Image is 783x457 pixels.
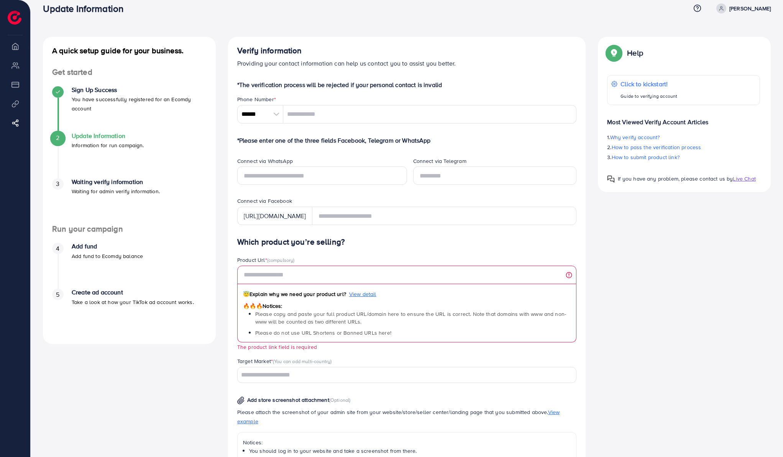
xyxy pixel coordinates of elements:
img: img [237,396,245,404]
p: Help [627,48,643,58]
p: Add fund to Ecomdy balance [72,252,143,261]
label: Product Url [237,256,295,264]
p: Guide to verifying account [620,92,677,101]
p: Please attach the screenshot of your admin site from your website/store/seller center/landing pag... [237,408,577,426]
label: Connect via WhatsApp [237,157,293,165]
span: (Optional) [329,396,351,403]
img: Popup guide [607,175,615,183]
img: logo [8,11,21,25]
li: Create ad account [43,289,216,335]
span: Please do not use URL Shortens or Banned URLs here! [255,329,391,337]
p: [PERSON_NAME] [729,4,771,13]
li: Update Information [43,132,216,178]
li: Add fund [43,243,216,289]
label: Connect via Telegram [413,157,466,165]
div: Search for option [237,367,577,383]
span: Why verify account? [610,133,660,141]
p: Take a look at how your TikTok ad account works. [72,298,194,307]
span: 2 [56,133,59,142]
p: 1. [607,133,760,142]
span: Explain why we need your product url? [243,290,346,298]
h4: Verify information [237,46,577,56]
img: Popup guide [607,46,621,60]
span: (You can add multi-country) [273,358,332,365]
span: How to pass the verification process [612,143,701,151]
p: 3. [607,153,760,162]
p: Notices: [243,438,571,447]
p: You have successfully registered for an Ecomdy account [72,95,207,113]
label: Phone Number [237,95,276,103]
span: 😇 [243,290,250,298]
span: (compulsory) [267,256,295,263]
h4: Sign Up Success [72,86,207,94]
h4: Run your campaign [43,224,216,234]
p: Click to kickstart! [620,79,677,89]
span: View detail [349,290,376,298]
span: View example [237,408,560,425]
small: The product link field is required [237,343,317,350]
label: Target Market [237,357,332,365]
span: 3 [56,179,59,188]
h4: Create ad account [72,289,194,296]
input: Search for option [238,369,567,381]
h4: A quick setup guide for your business. [43,46,216,55]
h4: Update Information [72,132,144,140]
label: Connect via Facebook [237,197,292,205]
h4: Get started [43,67,216,77]
span: 🔥🔥🔥 [243,302,263,310]
p: Most Viewed Verify Account Articles [607,111,760,127]
span: How to submit product link? [612,153,680,161]
a: [PERSON_NAME] [713,3,771,13]
li: You should log in to your website and take a screenshot from there. [249,447,571,455]
li: Sign Up Success [43,86,216,132]
div: [URL][DOMAIN_NAME] [237,207,312,225]
p: 2. [607,143,760,152]
span: Add store screenshot attachment [247,396,329,404]
h4: Which product you’re selling? [237,237,577,247]
h4: Add fund [72,243,143,250]
span: Notices: [243,302,282,310]
p: Providing your contact information can help us contact you to assist you better. [237,59,577,68]
span: If you have any problem, please contact us by [618,175,733,182]
p: *Please enter one of the three fields Facebook, Telegram or WhatsApp [237,136,577,145]
iframe: Chat [750,422,777,451]
span: Live Chat [733,175,755,182]
span: 5 [56,290,59,299]
span: 4 [56,244,59,253]
h3: Update Information [43,3,130,14]
p: Waiting for admin verify information. [72,187,160,196]
p: *The verification process will be rejected if your personal contact is invalid [237,80,577,89]
p: Information for run campaign. [72,141,144,150]
li: Waiting verify information [43,178,216,224]
h4: Waiting verify information [72,178,160,186]
span: Please copy and paste your full product URL/domain here to ensure the URL is correct. Note that d... [255,310,566,325]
